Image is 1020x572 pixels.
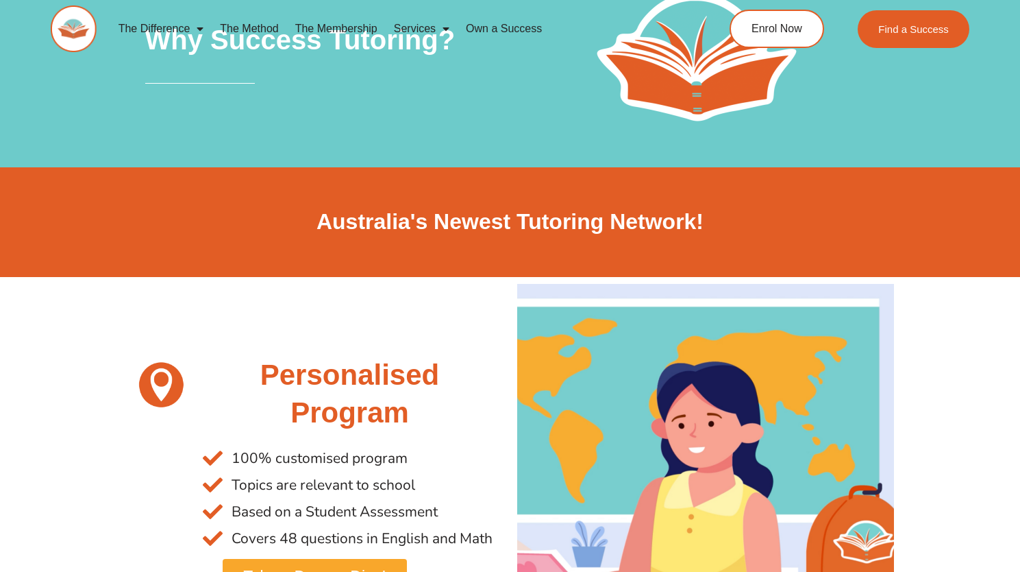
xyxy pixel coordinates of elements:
h2: Australia's Newest Tutoring Network! [127,208,894,237]
a: Find a Success [858,10,969,48]
span: 100% customised program [228,445,408,472]
a: The Membership [287,13,386,45]
span: Topics are relevant to school [228,472,415,499]
a: Own a Success [458,13,550,45]
a: The Method [212,13,286,45]
span: Based on a Student Assessment [228,499,438,525]
span: Enrol Now [751,23,802,34]
span: Find a Success [878,24,949,34]
a: Enrol Now [730,10,824,48]
a: Services [386,13,458,45]
span: Covers 48 questions in English and Math [228,525,493,552]
nav: Menu [110,13,677,45]
h2: Personalised Program [203,357,496,431]
a: The Difference [110,13,212,45]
